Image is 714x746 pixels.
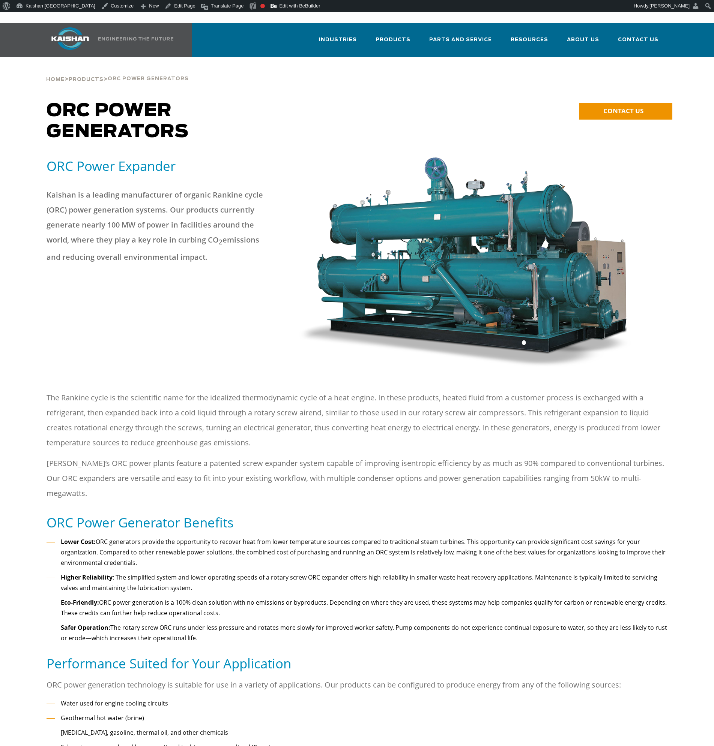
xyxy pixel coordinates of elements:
h5: Performance Suited for Your Application [47,655,668,672]
span: Parts and Service [429,36,492,44]
div: Focus keyphrase not set [260,4,265,8]
span: Products [69,77,104,82]
p: ORC power generation technology is suitable for use in a variety of applications. Our products ca... [47,677,668,692]
a: Resources [511,30,548,55]
strong: Safer Operation: [61,623,110,632]
a: Industries [319,30,357,55]
strong: Higher Reliability [61,573,113,581]
a: Products [376,30,410,55]
li: Geothermal hot water (brine) [47,713,668,724]
span: ORC Power Generators [108,76,189,81]
sub: 2 [219,238,222,246]
li: : The simplified system and lower operating speeds of a rotary screw ORC expander offers high rel... [47,572,668,593]
p: [PERSON_NAME]’s ORC power plants feature a patented screw expander system capable of improving is... [47,456,668,501]
li: Water used for engine cooling circuits [47,698,668,709]
span: Products [376,36,410,44]
span: Contact Us [618,36,658,44]
a: Kaishan USA [42,23,175,57]
img: Engineering the future [98,37,173,40]
a: Products [69,76,104,82]
span: Industries [319,36,357,44]
a: Home [46,76,65,82]
h5: ORC Power Expander [47,157,290,174]
p: The Rankine cycle is the scientific name for the idealized thermodynamic cycle of a heat engine. ... [47,390,668,450]
strong: Eco-Friendly: [61,598,99,607]
span: CONTACT US [603,106,643,115]
li: The rotary screw ORC runs under less pressure and rotates more slowly for improved worker safety.... [47,622,668,644]
a: Contact Us [618,30,658,55]
img: kaishan logo [42,27,98,50]
div: > > [46,57,189,85]
li: ORC generators provide the opportunity to recover heat from lower temperature sources compared to... [47,536,668,568]
strong: Lower Cost: [61,538,96,546]
span: About Us [567,36,599,44]
li: ORC power generation is a 100% clean solution with no emissions or byproducts. Depending on where... [47,597,668,619]
a: About Us [567,30,599,55]
span: Home [46,77,65,82]
a: Parts and Service [429,30,492,55]
a: CONTACT US [579,103,672,120]
li: [MEDICAL_DATA], gasoline, thermal oil, and other chemicals [47,727,668,738]
span: ORC Power Generators [47,102,189,141]
span: [PERSON_NAME] [649,3,690,9]
h5: ORC Power Generator Benefits [47,514,668,531]
p: Kaishan is a leading manufacturer of organic Rankine cycle (ORC) power generation systems. Our pr... [47,187,264,265]
img: machine [299,157,631,368]
span: Resources [511,36,548,44]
